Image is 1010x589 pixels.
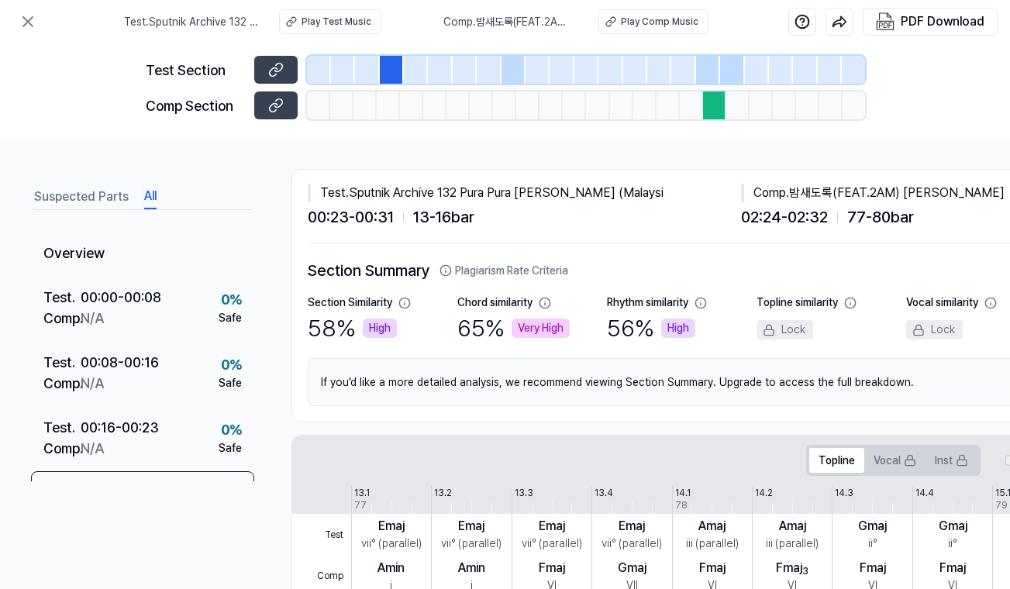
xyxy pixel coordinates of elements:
[221,354,242,375] div: 0 %
[939,517,967,536] div: Gmaj
[675,486,691,500] div: 14.1
[948,536,957,552] div: ii°
[607,294,688,311] div: Rhythm similarity
[43,438,81,459] div: Comp .
[440,263,568,279] button: Plagiarism Rate Criteria
[699,559,726,577] div: Fmaj
[995,498,1008,512] div: 79
[308,311,397,346] div: 58 %
[219,375,242,391] div: Safe
[741,205,828,229] span: 02:24 - 02:32
[926,448,977,473] button: Inst
[757,320,813,339] div: Lock
[434,486,452,500] div: 13.2
[766,536,819,552] div: iii (parallel)
[621,15,698,29] div: Play Comp Music
[354,498,367,512] div: 77
[81,352,159,373] div: 00:08 - 00:16
[81,308,104,329] div: N/A
[354,486,370,500] div: 13.1
[34,184,129,209] button: Suspected Parts
[219,440,242,456] div: Safe
[308,205,394,229] span: 00:23 - 00:31
[757,294,838,311] div: Topline similarity
[595,486,613,500] div: 13.4
[618,559,646,577] div: Gmaj
[443,14,580,30] span: Comp . 밤새도록(FEAT.2AM) [PERSON_NAME]
[512,319,570,338] div: Very High
[378,517,405,536] div: Emaj
[81,373,104,394] div: N/A
[598,9,708,34] button: Play Comp Music
[835,486,853,500] div: 14.3
[124,14,260,30] span: Test . Sputnik Archive 132 Pura Pura [PERSON_NAME] (Malaysi
[43,287,81,308] div: Test .
[144,184,157,209] button: All
[146,60,245,81] div: Test Section
[308,294,392,311] div: Section Similarity
[457,311,570,346] div: 65 %
[858,517,887,536] div: Gmaj
[458,517,484,536] div: Emaj
[755,486,773,500] div: 14.2
[832,14,847,29] img: share
[81,438,104,459] div: N/A
[864,448,926,473] button: Vocal
[906,320,963,339] div: Lock
[619,517,645,536] div: Emaj
[939,559,966,577] div: Fmaj
[868,536,877,552] div: ii°
[279,9,381,34] button: Play Test Music
[43,352,81,373] div: Test .
[698,517,726,536] div: Amaj
[675,498,688,512] div: 78
[522,536,582,552] div: vii° (parallel)
[539,517,565,536] div: Emaj
[43,373,81,394] div: Comp .
[602,536,662,552] div: vii° (parallel)
[81,287,161,308] div: 00:00 - 00:08
[31,232,254,276] div: Overview
[146,95,245,116] div: Comp Section
[457,294,533,311] div: Chord similarity
[906,294,978,311] div: Vocal similarity
[43,417,81,438] div: Test .
[308,184,741,202] div: Test . Sputnik Archive 132 Pura Pura [PERSON_NAME] (Malaysi
[779,517,806,536] div: Amaj
[776,559,808,577] div: Fmaj
[413,205,474,229] span: 13 - 16 bar
[219,310,242,326] div: Safe
[915,486,934,500] div: 14.4
[795,14,810,29] img: help
[292,514,351,556] span: Test
[661,319,695,338] div: High
[539,559,565,577] div: Fmaj
[43,308,81,329] div: Comp .
[441,536,502,552] div: vii° (parallel)
[607,311,695,346] div: 56 %
[686,536,739,552] div: iii (parallel)
[221,419,242,440] div: 0 %
[458,559,485,577] div: Amin
[802,566,808,577] sub: 3
[901,12,984,32] div: PDF Download
[361,536,422,552] div: vii° (parallel)
[873,9,988,35] button: PDF Download
[860,559,886,577] div: Fmaj
[876,12,895,31] img: PDF Download
[221,289,242,310] div: 0 %
[515,486,533,500] div: 13.3
[302,15,371,29] div: Play Test Music
[363,319,397,338] div: High
[377,559,405,577] div: Amin
[809,448,864,473] button: Topline
[81,417,159,438] div: 00:16 - 00:23
[847,205,914,229] span: 77 - 80 bar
